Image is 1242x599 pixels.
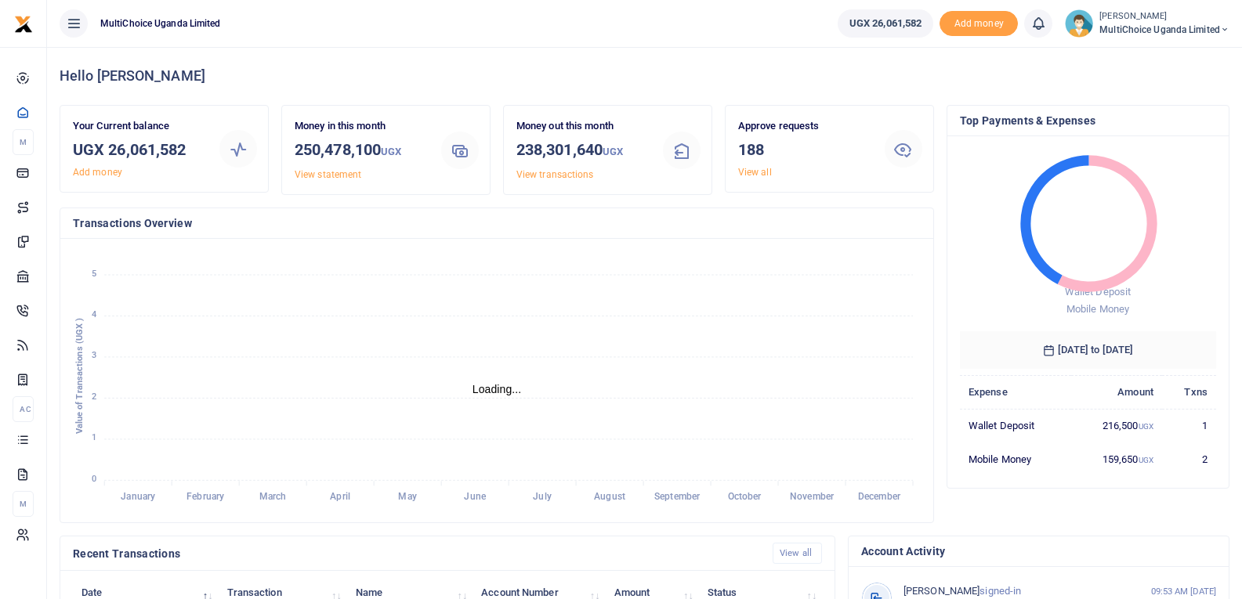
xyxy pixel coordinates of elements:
[14,15,33,34] img: logo-small
[738,138,872,161] h3: 188
[186,492,224,503] tspan: February
[738,118,872,135] p: Approve requests
[960,112,1216,129] h4: Top Payments & Expenses
[940,16,1018,28] a: Add money
[831,9,940,38] li: Wallet ballance
[516,169,594,180] a: View transactions
[73,215,921,232] h4: Transactions Overview
[259,492,287,503] tspan: March
[73,167,122,178] a: Add money
[861,543,1216,560] h4: Account Activity
[92,351,96,361] tspan: 3
[92,269,96,279] tspan: 5
[1139,422,1153,431] small: UGX
[773,543,822,564] a: View all
[121,492,155,503] tspan: January
[74,318,85,435] text: Value of Transactions (UGX )
[1139,456,1153,464] small: UGX
[940,11,1018,37] span: Add money
[92,474,96,484] tspan: 0
[654,492,701,503] tspan: September
[903,585,979,597] span: [PERSON_NAME]
[13,396,34,422] li: Ac
[1099,23,1229,37] span: MultiChoice Uganda Limited
[1065,9,1093,38] img: profile-user
[295,169,361,180] a: View statement
[13,491,34,517] li: M
[594,492,625,503] tspan: August
[960,331,1216,369] h6: [DATE] to [DATE]
[790,492,835,503] tspan: November
[13,129,34,155] li: M
[1151,585,1217,598] small: 09:53 AM [DATE]
[92,392,96,402] tspan: 2
[73,138,207,161] h3: UGX 26,061,582
[60,67,1229,85] h4: Hello [PERSON_NAME]
[940,11,1018,37] li: Toup your wallet
[14,17,33,29] a: logo-small logo-large logo-large
[330,492,350,503] tspan: April
[473,383,522,395] text: Loading...
[1071,442,1162,475] td: 159,650
[92,309,96,319] tspan: 4
[603,146,623,157] small: UGX
[516,138,650,164] h3: 238,301,640
[464,492,486,503] tspan: June
[533,492,551,503] tspan: July
[960,442,1071,475] td: Mobile Money
[295,118,429,135] p: Money in this month
[838,9,933,38] a: UGX 26,061,582
[849,16,922,31] span: UGX 26,061,582
[516,118,650,135] p: Money out this month
[1162,409,1216,442] td: 1
[92,433,96,443] tspan: 1
[1162,375,1216,409] th: Txns
[1065,286,1131,298] span: Wallet Deposit
[960,375,1071,409] th: Expense
[1065,9,1229,38] a: profile-user [PERSON_NAME] MultiChoice Uganda Limited
[381,146,401,157] small: UGX
[1099,10,1229,23] small: [PERSON_NAME]
[960,409,1071,442] td: Wallet Deposit
[1162,442,1216,475] td: 2
[858,492,901,503] tspan: December
[73,545,760,562] h4: Recent Transactions
[1071,375,1162,409] th: Amount
[295,138,429,164] h3: 250,478,100
[73,118,207,135] p: Your Current balance
[398,492,416,503] tspan: May
[728,492,762,503] tspan: October
[1066,303,1129,315] span: Mobile Money
[94,16,227,31] span: MultiChoice Uganda Limited
[1071,409,1162,442] td: 216,500
[738,167,772,178] a: View all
